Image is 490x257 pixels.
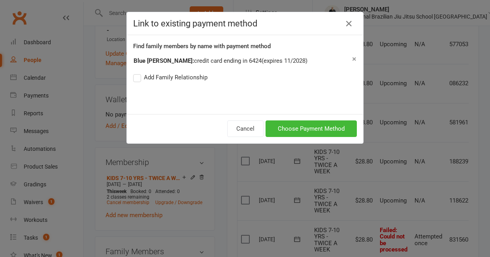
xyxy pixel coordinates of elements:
[133,41,271,51] label: Find family members by name with payment method
[133,19,357,28] h4: Link to existing payment method
[352,53,356,65] a: ×
[343,17,355,30] button: Close
[227,120,264,137] button: Cancel
[134,57,194,64] strong: Blue [PERSON_NAME]:
[133,73,207,82] label: Add Family Relationship
[262,57,307,64] span: (expires 11/2028)
[134,57,307,64] span: credit card ending in 6424
[266,120,357,137] button: Choose Payment Method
